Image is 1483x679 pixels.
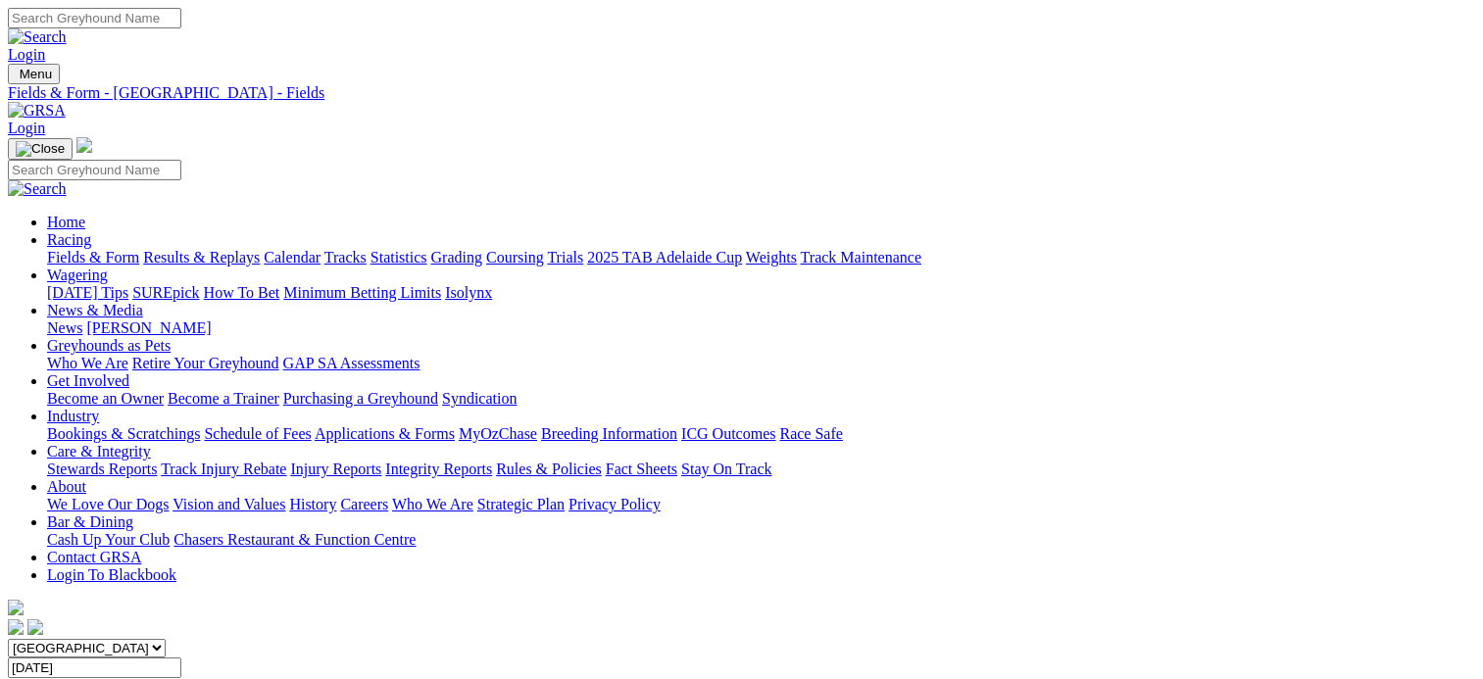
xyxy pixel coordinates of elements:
a: About [47,478,86,495]
a: Syndication [442,390,517,407]
a: Bookings & Scratchings [47,425,200,442]
div: About [47,496,1475,513]
a: Who We Are [392,496,473,512]
a: Chasers Restaurant & Function Centre [173,531,416,548]
img: facebook.svg [8,619,24,635]
a: Greyhounds as Pets [47,337,171,354]
img: logo-grsa-white.png [8,600,24,615]
a: Track Injury Rebate [161,461,286,477]
a: 2025 TAB Adelaide Cup [587,249,742,266]
a: Fields & Form [47,249,139,266]
a: Get Involved [47,372,129,389]
a: Tracks [324,249,367,266]
div: Racing [47,249,1475,267]
a: Rules & Policies [496,461,602,477]
a: Purchasing a Greyhound [283,390,438,407]
a: MyOzChase [459,425,537,442]
a: Race Safe [779,425,842,442]
input: Search [8,8,181,28]
a: Contact GRSA [47,549,141,565]
img: Search [8,28,67,46]
a: Fields & Form - [GEOGRAPHIC_DATA] - Fields [8,84,1475,102]
input: Select date [8,657,181,678]
a: Injury Reports [290,461,381,477]
a: News [47,319,82,336]
a: Isolynx [445,284,492,301]
a: Applications & Forms [315,425,455,442]
a: Stay On Track [681,461,771,477]
a: We Love Our Dogs [47,496,169,512]
a: Racing [47,231,91,248]
a: Fact Sheets [606,461,677,477]
div: Bar & Dining [47,531,1475,549]
button: Toggle navigation [8,64,60,84]
div: Greyhounds as Pets [47,355,1475,372]
a: Coursing [486,249,544,266]
a: History [289,496,336,512]
span: Menu [20,67,52,81]
img: GRSA [8,102,66,120]
a: Retire Your Greyhound [132,355,279,371]
a: Become a Trainer [168,390,279,407]
a: [PERSON_NAME] [86,319,211,336]
input: Search [8,160,181,180]
a: Wagering [47,267,108,283]
a: GAP SA Assessments [283,355,420,371]
a: Who We Are [47,355,128,371]
a: Integrity Reports [385,461,492,477]
a: Weights [746,249,797,266]
a: Login [8,46,45,63]
a: Minimum Betting Limits [283,284,441,301]
a: Careers [340,496,388,512]
div: Get Involved [47,390,1475,408]
div: Industry [47,425,1475,443]
a: Statistics [371,249,427,266]
a: Results & Replays [143,249,260,266]
div: Care & Integrity [47,461,1475,478]
a: Industry [47,408,99,424]
img: logo-grsa-white.png [76,137,92,153]
a: SUREpick [132,284,199,301]
a: Strategic Plan [477,496,565,512]
a: Home [47,214,85,230]
a: ICG Outcomes [681,425,775,442]
a: Grading [431,249,482,266]
a: Privacy Policy [568,496,661,512]
a: Breeding Information [541,425,677,442]
a: Track Maintenance [801,249,921,266]
a: News & Media [47,302,143,318]
a: Vision and Values [173,496,285,512]
button: Toggle navigation [8,138,73,160]
a: Become an Owner [47,390,164,407]
a: [DATE] Tips [47,284,128,301]
div: Wagering [47,284,1475,302]
a: Login To Blackbook [47,566,176,583]
a: Schedule of Fees [204,425,311,442]
a: Bar & Dining [47,513,133,530]
img: Search [8,180,67,198]
a: How To Bet [204,284,280,301]
a: Stewards Reports [47,461,157,477]
div: News & Media [47,319,1475,337]
img: Close [16,141,65,157]
a: Care & Integrity [47,443,151,460]
a: Login [8,120,45,136]
a: Cash Up Your Club [47,531,170,548]
img: twitter.svg [27,619,43,635]
a: Calendar [264,249,321,266]
a: Trials [547,249,583,266]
